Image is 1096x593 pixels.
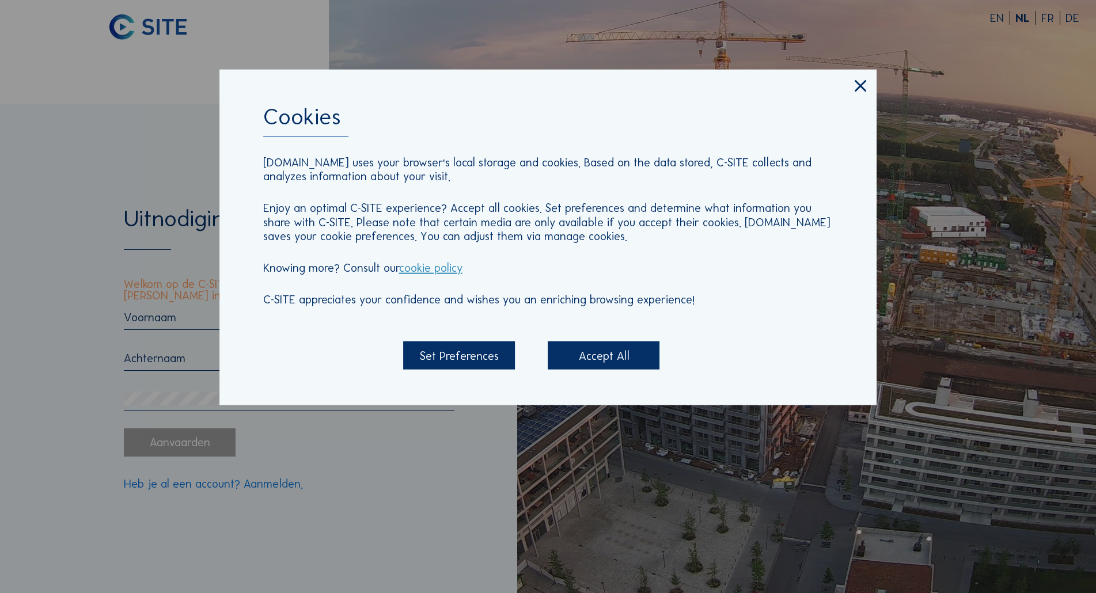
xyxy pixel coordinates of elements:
[263,260,833,274] p: Knowing more? Consult our
[263,201,833,242] p: Enjoy an optimal C-SITE experience? Accept all cookies. Set preferences and determine what inform...
[399,260,462,274] a: cookie policy
[263,155,833,183] p: [DOMAIN_NAME] uses your browser's local storage and cookies. Based on the data stored, C-SITE col...
[403,341,515,369] div: Set Preferences
[263,105,833,137] div: Cookies
[263,292,833,306] p: C-SITE appreciates your confidence and wishes you an enriching browsing experience!
[548,341,659,369] div: Accept All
